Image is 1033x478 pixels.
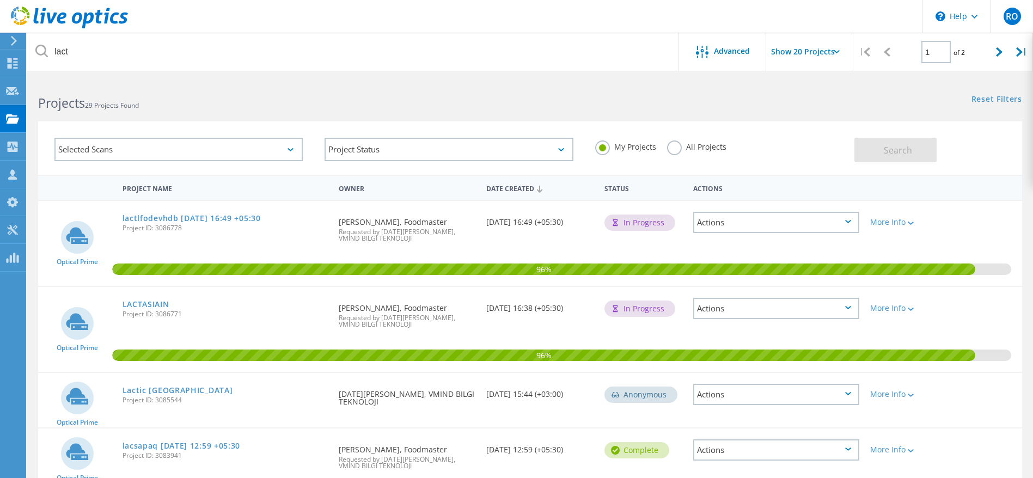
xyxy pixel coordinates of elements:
[936,11,945,21] svg: \n
[481,177,599,198] div: Date Created
[481,428,599,464] div: [DATE] 12:59 (+05:30)
[604,387,677,403] div: Anonymous
[123,225,328,231] span: Project ID: 3086778
[853,33,876,71] div: |
[123,311,328,317] span: Project ID: 3086771
[333,287,481,339] div: [PERSON_NAME], Foodmaster
[57,345,98,351] span: Optical Prime
[333,373,481,416] div: [DATE][PERSON_NAME], VMIND BILGI TEKNOLOJI
[325,138,573,161] div: Project Status
[870,390,938,398] div: More Info
[1006,12,1018,21] span: RO
[123,215,261,222] a: lactlfodevhdb [DATE] 16:49 +05:30
[481,373,599,409] div: [DATE] 15:44 (+03:00)
[693,384,859,405] div: Actions
[953,48,965,57] span: of 2
[481,201,599,237] div: [DATE] 16:49 (+05:30)
[854,138,937,162] button: Search
[123,301,169,308] a: LACTASIAIN
[688,177,865,198] div: Actions
[693,212,859,233] div: Actions
[693,439,859,461] div: Actions
[1011,33,1033,71] div: |
[54,138,303,161] div: Selected Scans
[112,350,975,359] span: 96%
[11,23,128,30] a: Live Optics Dashboard
[112,263,975,273] span: 96%
[27,33,680,71] input: Search projects by name, owner, ID, company, etc
[884,144,912,156] span: Search
[333,177,481,198] div: Owner
[599,177,688,198] div: Status
[117,177,334,198] div: Project Name
[714,47,750,55] span: Advanced
[870,218,938,226] div: More Info
[339,229,475,242] span: Requested by [DATE][PERSON_NAME], VMIND BILGI TEKNOLOJI
[971,95,1022,105] a: Reset Filters
[123,387,233,394] a: Lactic [GEOGRAPHIC_DATA]
[870,446,938,454] div: More Info
[693,298,859,319] div: Actions
[85,101,139,110] span: 29 Projects Found
[604,442,669,458] div: Complete
[333,201,481,253] div: [PERSON_NAME], Foodmaster
[57,259,98,265] span: Optical Prime
[604,215,675,231] div: In Progress
[57,419,98,426] span: Optical Prime
[667,140,726,151] label: All Projects
[123,397,328,403] span: Project ID: 3085544
[481,287,599,323] div: [DATE] 16:38 (+05:30)
[123,452,328,459] span: Project ID: 3083941
[595,140,656,151] label: My Projects
[339,456,475,469] span: Requested by [DATE][PERSON_NAME], VMIND BILGI TEKNOLOJI
[38,94,85,112] b: Projects
[870,304,938,312] div: More Info
[123,442,241,450] a: lacsapaq [DATE] 12:59 +05:30
[604,301,675,317] div: In Progress
[339,315,475,328] span: Requested by [DATE][PERSON_NAME], VMIND BILGI TEKNOLOJI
